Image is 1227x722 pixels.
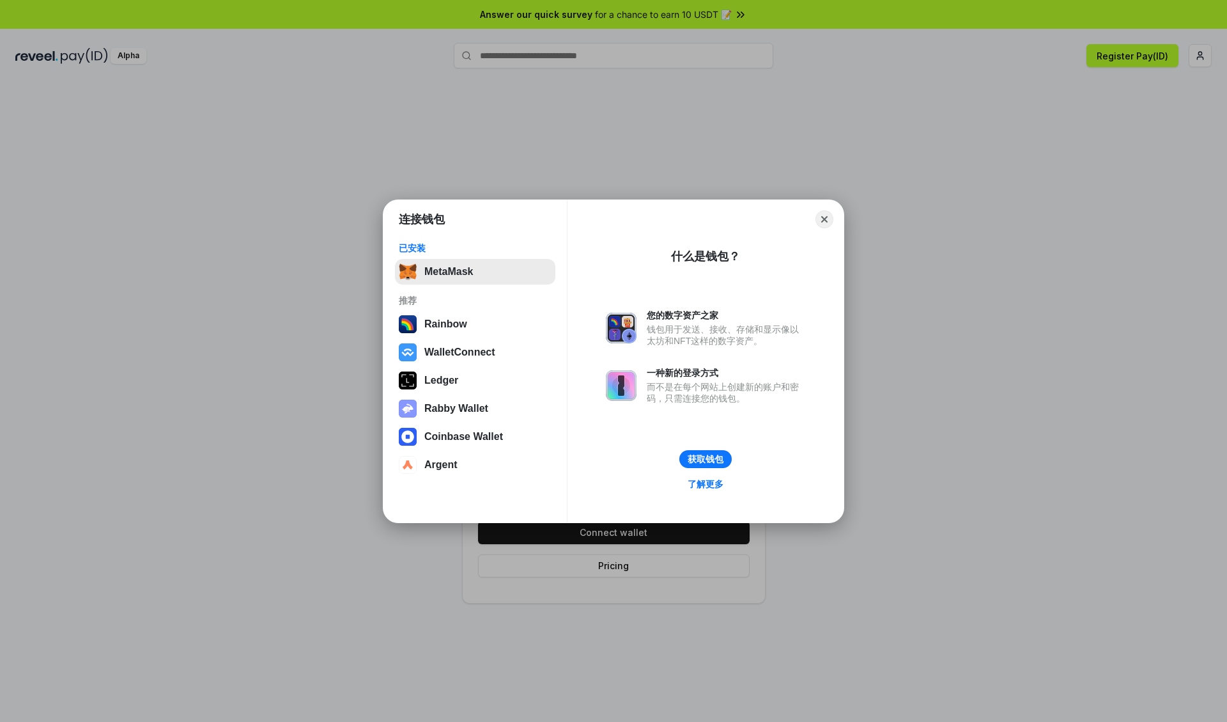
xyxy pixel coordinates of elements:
[399,263,417,281] img: svg+xml,%3Csvg%20fill%3D%22none%22%20height%3D%2233%22%20viewBox%3D%220%200%2035%2033%22%20width%...
[688,453,723,465] div: 获取钱包
[647,381,805,404] div: 而不是在每个网站上创建新的账户和密码，只需连接您的钱包。
[395,424,555,450] button: Coinbase Wallet
[680,476,731,492] a: 了解更多
[424,431,503,443] div: Coinbase Wallet
[647,367,805,379] div: 一种新的登录方式
[399,400,417,418] img: svg+xml,%3Csvg%20xmlns%3D%22http%3A%2F%2Fwww.w3.org%2F2000%2Fsvg%22%20fill%3D%22none%22%20viewBox...
[399,372,417,389] img: svg+xml,%3Csvg%20xmlns%3D%22http%3A%2F%2Fwww.w3.org%2F2000%2Fsvg%22%20width%3D%2228%22%20height%3...
[399,315,417,333] img: svg+xml,%3Csvg%20width%3D%22120%22%20height%3D%22120%22%20viewBox%3D%220%200%20120%20120%22%20fil...
[395,259,555,285] button: MetaMask
[647,324,805,347] div: 钱包用于发送、接收、存储和显示像以太坊和NFT这样的数字资产。
[399,456,417,474] img: svg+xml,%3Csvg%20width%3D%2228%22%20height%3D%2228%22%20viewBox%3D%220%200%2028%2028%22%20fill%3D...
[395,396,555,421] button: Rabby Wallet
[606,313,637,343] img: svg+xml,%3Csvg%20xmlns%3D%22http%3A%2F%2Fwww.w3.org%2F2000%2Fsvg%22%20fill%3D%22none%22%20viewBox...
[399,212,445,227] h1: 连接钱包
[606,370,637,401] img: svg+xml,%3Csvg%20xmlns%3D%22http%3A%2F%2Fwww.w3.org%2F2000%2Fsvg%22%20fill%3D%22none%22%20viewBox...
[688,478,723,490] div: 了解更多
[679,450,732,468] button: 获取钱包
[424,318,467,330] div: Rainbow
[399,343,417,361] img: svg+xml,%3Csvg%20width%3D%2228%22%20height%3D%2228%22%20viewBox%3D%220%200%2028%2028%22%20fill%3D...
[647,310,805,321] div: 您的数字资产之家
[399,428,417,446] img: svg+xml,%3Csvg%20width%3D%2228%22%20height%3D%2228%22%20viewBox%3D%220%200%2028%2028%22%20fill%3D...
[671,249,740,264] div: 什么是钱包？
[395,368,555,393] button: Ledger
[815,210,833,228] button: Close
[424,266,473,278] div: MetaMask
[395,311,555,337] button: Rainbow
[399,242,552,254] div: 已安装
[395,452,555,478] button: Argent
[424,347,495,358] div: WalletConnect
[424,375,458,386] div: Ledger
[424,403,488,414] div: Rabby Wallet
[424,459,458,471] div: Argent
[395,340,555,365] button: WalletConnect
[399,295,552,306] div: 推荐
